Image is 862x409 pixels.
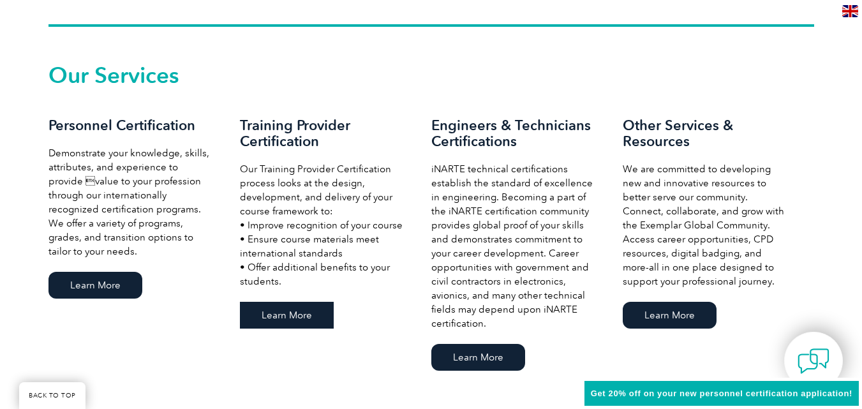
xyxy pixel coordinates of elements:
p: Demonstrate your knowledge, skills, attributes, and experience to provide value to your professi... [48,146,214,258]
h3: Personnel Certification [48,117,214,133]
p: iNARTE technical certifications establish the standard of excellence in engineering. Becoming a p... [431,162,597,331]
p: We are committed to developing new and innovative resources to better serve our community. Connec... [623,162,789,288]
p: Our Training Provider Certification process looks at the design, development, and delivery of you... [240,162,406,288]
h3: Training Provider Certification [240,117,406,149]
a: Learn More [623,302,717,329]
a: BACK TO TOP [19,382,85,409]
span: Get 20% off on your new personnel certification application! [591,389,852,398]
a: Learn More [240,302,334,329]
a: Learn More [48,272,142,299]
h3: Other Services & Resources [623,117,789,149]
h2: Our Services [48,65,814,86]
a: Learn More [431,344,525,371]
h3: Engineers & Technicians Certifications [431,117,597,149]
img: en [842,5,858,17]
img: contact-chat.png [798,345,829,377]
